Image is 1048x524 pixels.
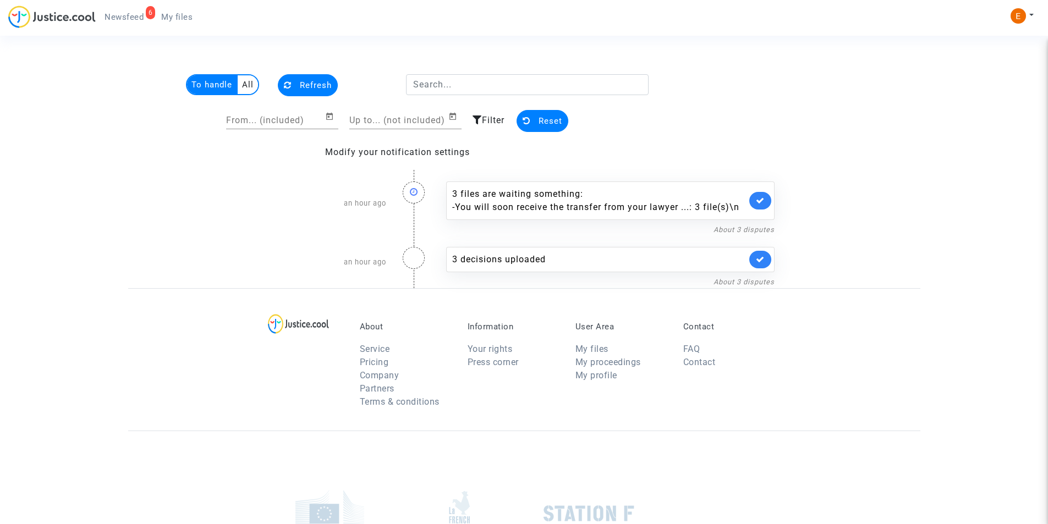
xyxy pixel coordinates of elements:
button: Open calendar [325,110,338,123]
a: Pricing [360,357,389,367]
multi-toggle-item: All [238,75,258,94]
p: User Area [575,322,667,332]
a: About 3 disputes [714,278,775,286]
img: ACg8ocIeiFvHKe4dA5oeRFd_CiCnuxWUEc1A2wYhRJE3TTWt=s96-c [1011,8,1026,24]
input: Search... [406,74,649,95]
span: Reset [539,116,562,126]
div: 3 files are waiting something: [452,187,747,214]
div: an hour ago [265,170,394,236]
a: Partners [360,383,394,394]
span: My files [161,12,193,22]
a: My files [152,9,201,25]
a: My proceedings [575,357,641,367]
p: Contact [683,322,775,332]
span: Refresh [300,80,332,90]
img: jc-logo.svg [8,5,96,28]
img: logo-lg.svg [268,314,329,334]
div: 6 [146,6,156,19]
img: stationf.png [544,505,634,522]
div: - You will soon receive the transfer from your lawyer ...: 3 file(s)\n [452,201,747,214]
a: Terms & conditions [360,396,440,407]
a: 6Newsfeed [96,9,152,25]
multi-toggle-item: To handle [187,75,238,94]
a: Modify your notification settings [325,147,470,157]
span: Filter [482,115,504,125]
a: Press corner [468,357,519,367]
a: About 3 disputes [714,225,775,234]
a: My files [575,344,608,354]
a: Company [360,370,399,380]
a: My profile [575,370,617,380]
a: Service [360,344,390,354]
div: an hour ago [265,236,394,288]
p: Information [468,322,559,332]
div: 3 decisions uploaded [452,253,747,266]
p: About [360,322,451,332]
a: Contact [683,357,716,367]
a: FAQ [683,344,700,354]
button: Reset [517,110,568,132]
button: Open calendar [448,110,462,123]
span: Newsfeed [105,12,144,22]
button: Refresh [278,74,338,96]
a: Your rights [468,344,513,354]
